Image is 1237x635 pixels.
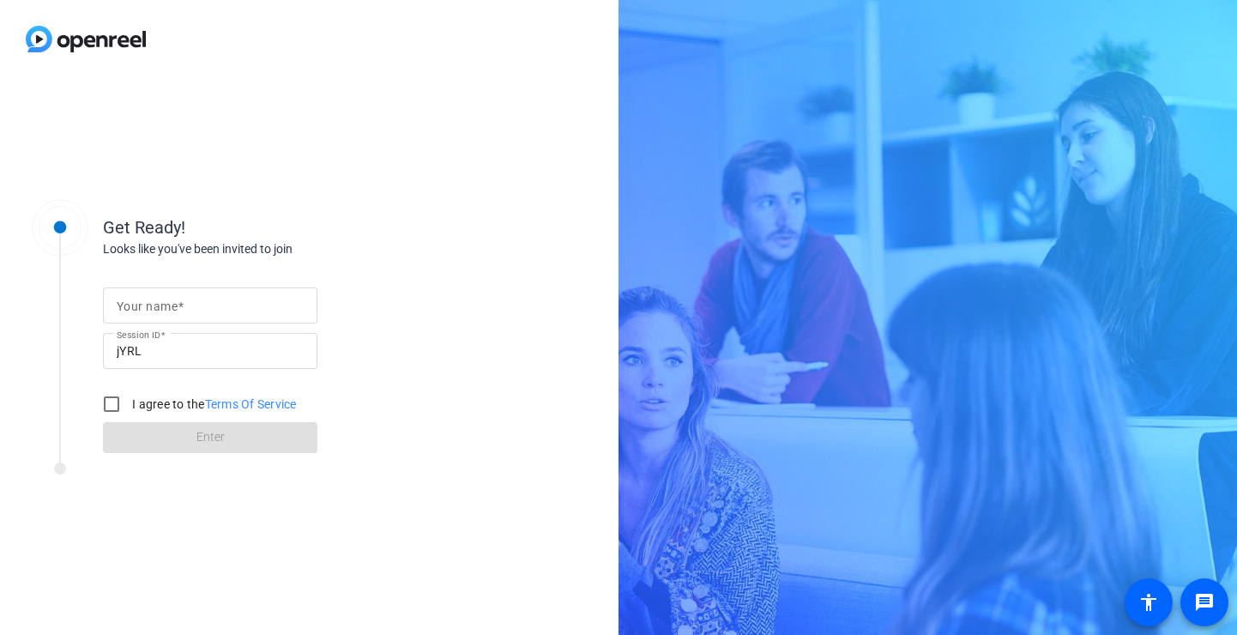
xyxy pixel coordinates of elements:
[129,396,297,413] label: I agree to the
[1194,592,1215,613] mat-icon: message
[117,330,160,340] mat-label: Session ID
[117,299,178,313] mat-label: Your name
[103,215,446,240] div: Get Ready!
[1138,592,1159,613] mat-icon: accessibility
[205,397,297,411] a: Terms Of Service
[103,240,446,258] div: Looks like you've been invited to join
